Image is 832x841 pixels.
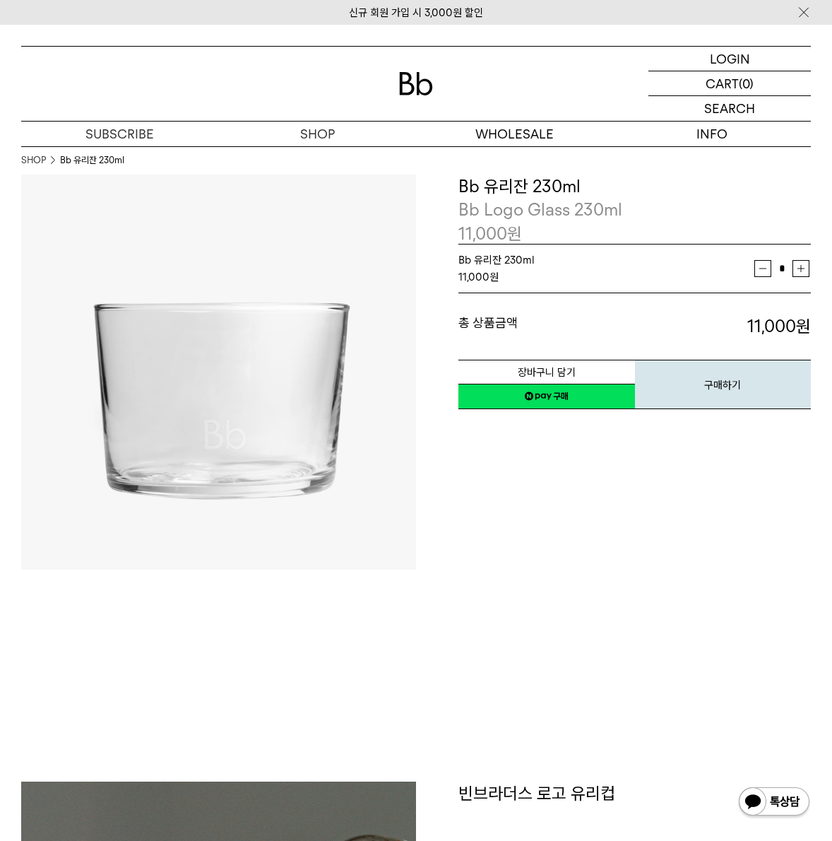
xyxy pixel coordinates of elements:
[458,360,635,384] button: 장바구니 담기
[710,47,750,71] p: LOGIN
[507,223,522,244] span: 원
[458,222,522,246] p: 11,000
[747,316,811,336] strong: 11,000
[706,71,739,95] p: CART
[648,71,811,96] a: CART (0)
[739,71,754,95] p: (0)
[458,175,811,199] h3: Bb 유리잔 230ml
[458,269,754,286] div: 원
[416,122,614,146] p: WHOLESALE
[349,6,483,19] a: 신규 회원 가입 시 3,000원 할인
[458,254,535,266] span: Bb 유리잔 230ml
[458,271,489,283] strong: 11,000
[792,260,809,277] button: 증가
[648,47,811,71] a: LOGIN
[754,260,771,277] button: 감소
[21,122,219,146] a: SUBSCRIBE
[704,96,755,121] p: SEARCH
[399,72,433,95] img: 로고
[458,314,635,339] dt: 총 상품금액
[614,122,812,146] p: INFO
[796,316,811,336] b: 원
[737,786,811,820] img: 카카오톡 채널 1:1 채팅 버튼
[60,153,124,167] li: Bb 유리잔 230ml
[21,175,416,570] img: Bb 유리잔 230ml
[635,360,812,409] button: 구매하기
[21,153,46,167] a: SHOP
[458,384,635,409] a: 새창
[458,198,811,222] p: Bb Logo Glass 230ml
[219,122,417,146] a: SHOP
